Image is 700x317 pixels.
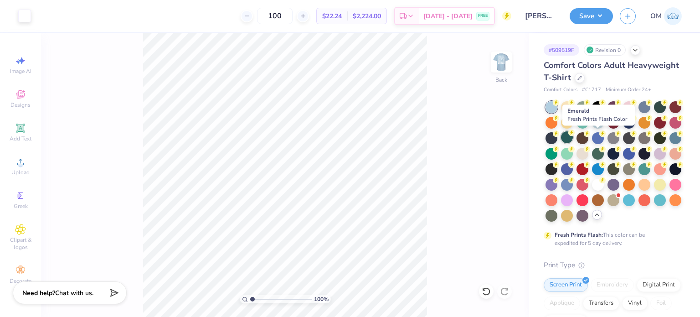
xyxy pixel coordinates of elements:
[11,169,30,176] span: Upload
[562,104,635,125] div: Emerald
[650,296,672,310] div: Foil
[650,7,682,25] a: OM
[22,289,55,297] strong: Need help?
[353,11,381,21] span: $2,224.00
[423,11,473,21] span: [DATE] - [DATE]
[637,278,681,292] div: Digital Print
[257,8,293,24] input: – –
[492,53,510,71] img: Back
[582,86,601,94] span: # C1717
[650,11,662,21] span: OM
[570,8,613,24] button: Save
[10,135,31,142] span: Add Text
[544,86,577,94] span: Comfort Colors
[555,231,667,247] div: This color can be expedited for 5 day delivery.
[567,115,627,123] span: Fresh Prints Flash Color
[584,44,626,56] div: Revision 0
[10,277,31,285] span: Decorate
[544,60,679,83] span: Comfort Colors Adult Heavyweight T-Shirt
[583,296,619,310] div: Transfers
[322,11,342,21] span: $22.24
[495,76,507,84] div: Back
[544,278,588,292] div: Screen Print
[544,296,580,310] div: Applique
[314,295,329,303] span: 100 %
[622,296,648,310] div: Vinyl
[664,7,682,25] img: Om Mehrotra
[591,278,634,292] div: Embroidery
[518,7,563,25] input: Untitled Design
[55,289,93,297] span: Chat with us.
[10,68,31,75] span: Image AI
[544,260,682,270] div: Print Type
[14,203,28,210] span: Greek
[10,101,31,109] span: Designs
[544,44,579,56] div: # 509519F
[5,236,36,251] span: Clipart & logos
[478,13,488,19] span: FREE
[555,231,603,239] strong: Fresh Prints Flash:
[606,86,651,94] span: Minimum Order: 24 +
